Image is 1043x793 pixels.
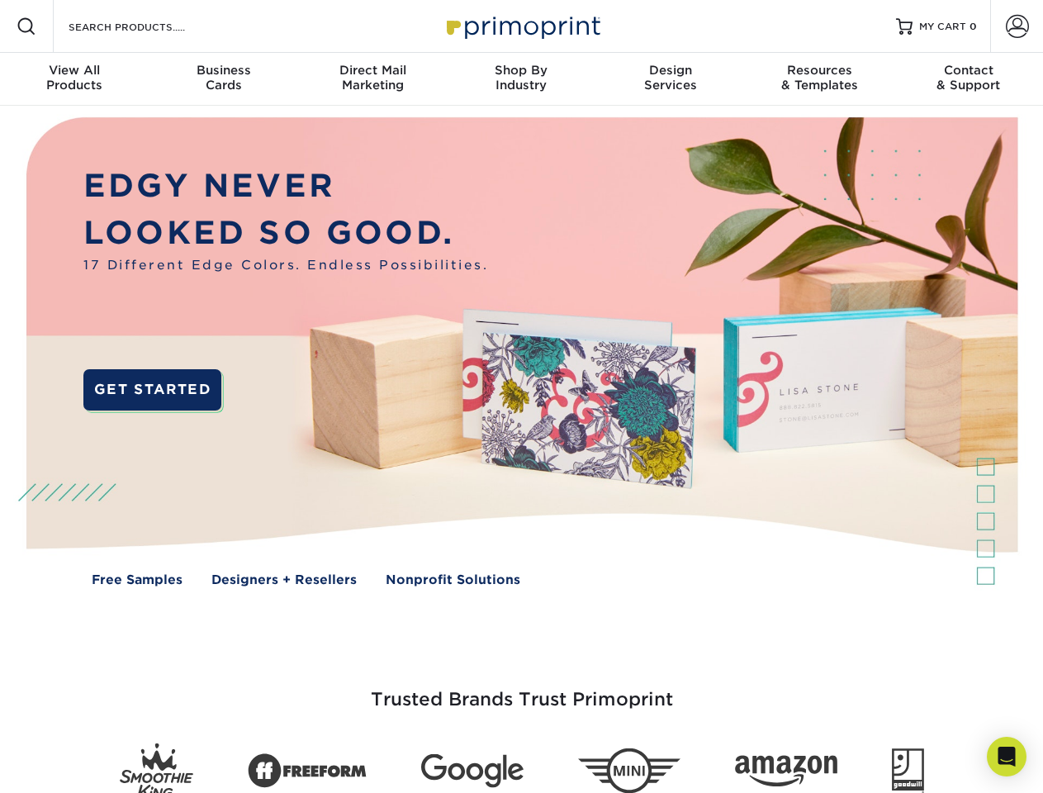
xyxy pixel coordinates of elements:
a: Shop ByIndustry [447,53,595,106]
a: Nonprofit Solutions [386,571,520,590]
div: & Templates [745,63,894,93]
div: Industry [447,63,595,93]
span: Business [149,63,297,78]
p: LOOKED SO GOOD. [83,210,488,257]
input: SEARCH PRODUCTS..... [67,17,228,36]
a: BusinessCards [149,53,297,106]
a: Direct MailMarketing [298,53,447,106]
a: Resources& Templates [745,53,894,106]
a: Contact& Support [894,53,1043,106]
div: Cards [149,63,297,93]
div: & Support [894,63,1043,93]
a: DesignServices [596,53,745,106]
img: Goodwill [892,748,924,793]
span: Resources [745,63,894,78]
img: Amazon [735,756,837,787]
img: Primoprint [439,8,604,44]
p: EDGY NEVER [83,163,488,210]
span: MY CART [919,20,966,34]
span: Contact [894,63,1043,78]
span: 17 Different Edge Colors. Endless Possibilities. [83,256,488,275]
a: GET STARTED [83,369,221,411]
span: Direct Mail [298,63,447,78]
a: Free Samples [92,571,183,590]
div: Marketing [298,63,447,93]
img: Google [421,754,524,788]
h3: Trusted Brands Trust Primoprint [39,649,1005,730]
iframe: Google Customer Reviews [4,743,140,787]
a: Designers + Resellers [211,571,357,590]
div: Services [596,63,745,93]
span: Shop By [447,63,595,78]
div: Open Intercom Messenger [987,737,1026,776]
span: 0 [970,21,977,32]
span: Design [596,63,745,78]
